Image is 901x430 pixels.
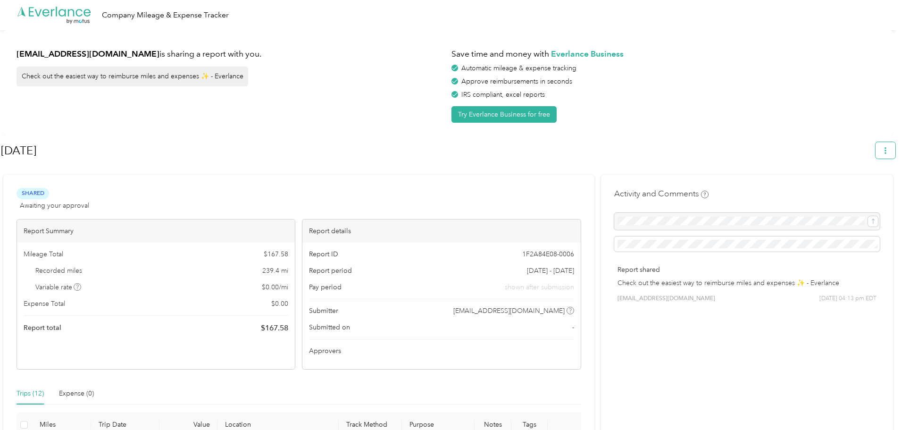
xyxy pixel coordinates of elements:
[527,266,574,276] span: [DATE] - [DATE]
[451,106,557,123] button: Try Everlance Business for free
[17,49,159,59] strong: [EMAIL_ADDRESS][DOMAIN_NAME]
[17,388,44,399] div: Trips (12)
[309,282,342,292] span: Pay period
[309,346,341,356] span: Approvers
[17,188,49,199] span: Shared
[262,282,288,292] span: $ 0.00 / mi
[102,9,229,21] div: Company Mileage & Expense Tracker
[261,322,288,334] span: $ 167.58
[505,282,574,292] span: shown after submission
[309,266,352,276] span: Report period
[59,388,94,399] div: Expense (0)
[461,64,576,72] span: Automatic mileage & expense tracking
[17,67,248,86] div: Check out the easiest way to reimburse miles and expenses ✨ - Everlance
[20,201,89,211] span: Awaiting your approval
[17,219,295,243] div: Report Summary
[617,265,876,275] p: Report shared
[451,48,880,60] h1: Save time and money with
[551,49,624,59] strong: Everlance Business
[302,219,580,243] div: Report details
[461,91,545,99] span: IRS compliant, excel reports
[17,48,445,60] h1: is sharing a report with you.
[819,295,876,303] span: [DATE] 04:13 pm EDT
[262,266,288,276] span: 239.4 mi
[522,249,574,259] span: 1F2A84E08-0006
[617,278,876,288] p: Check out the easiest way to reimburse miles and expenses ✨ - Everlance
[309,249,338,259] span: Report ID
[572,322,574,332] span: -
[271,299,288,309] span: $ 0.00
[35,282,82,292] span: Variable rate
[24,323,61,333] span: Report total
[617,295,715,303] span: [EMAIL_ADDRESS][DOMAIN_NAME]
[24,299,65,309] span: Expense Total
[309,306,338,316] span: Submitter
[461,77,572,85] span: Approve reimbursements in seconds
[264,249,288,259] span: $ 167.58
[453,306,565,316] span: [EMAIL_ADDRESS][DOMAIN_NAME]
[24,249,63,259] span: Mileage Total
[309,322,350,332] span: Submitted on
[1,139,869,162] h1: Sep 2025
[614,188,709,200] h4: Activity and Comments
[35,266,82,276] span: Recorded miles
